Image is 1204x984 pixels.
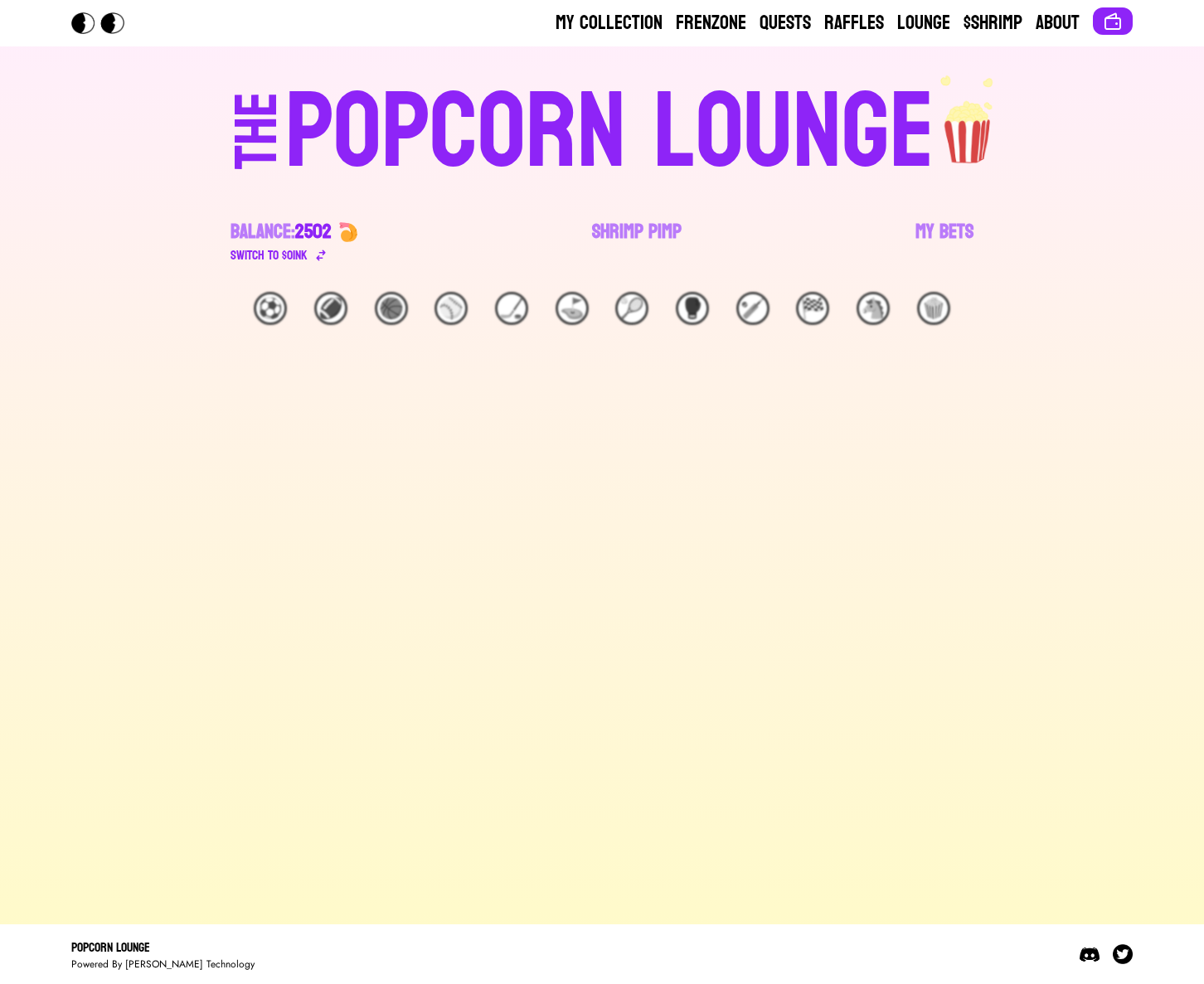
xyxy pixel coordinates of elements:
a: Shrimp Pimp [592,219,682,265]
a: $Shrimp [964,10,1022,36]
div: 🏒 [495,292,528,325]
div: Balance: [231,219,332,245]
img: Twitter [1113,944,1133,964]
img: Discord [1080,944,1100,964]
a: About [1036,10,1080,36]
div: THE [227,92,287,202]
a: Lounge [897,10,950,36]
div: 🥊 [676,292,709,325]
div: ⚽️ [254,292,287,325]
a: My Collection [556,10,663,36]
a: Raffles [824,10,884,36]
div: 🐴 [857,292,890,325]
img: Connect wallet [1103,12,1123,32]
div: POPCORN LOUNGE [285,80,935,186]
div: 🏈 [314,292,347,325]
img: Popcorn [71,12,138,34]
div: 🎾 [615,292,648,325]
img: popcorn [935,73,1003,166]
div: Switch to $ OINK [231,245,308,265]
a: Quests [760,10,811,36]
span: 2502 [295,214,332,250]
a: THEPOPCORN LOUNGEpopcorn [91,73,1113,186]
div: 🍿 [917,292,950,325]
img: 🍤 [338,222,358,242]
a: Frenzone [676,10,746,36]
div: 🏏 [736,292,769,325]
div: Powered By [PERSON_NAME] Technology [71,957,255,971]
div: Popcorn Lounge [71,938,255,957]
div: 🏁 [796,292,829,325]
div: ⛳️ [556,292,589,325]
a: My Bets [915,219,973,265]
div: 🏀 [375,292,408,325]
div: ⚾️ [435,292,468,325]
